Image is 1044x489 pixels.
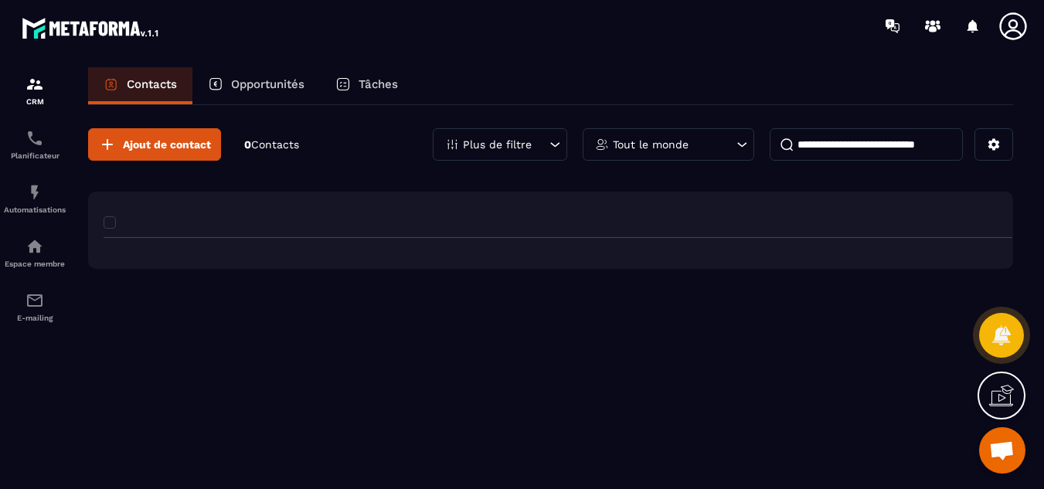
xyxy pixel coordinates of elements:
img: automations [26,237,44,256]
img: formation [26,75,44,93]
p: Espace membre [4,260,66,268]
p: 0 [244,138,299,152]
a: Contacts [88,67,192,104]
button: Ajout de contact [88,128,221,161]
div: Ouvrir le chat [979,427,1025,474]
a: Opportunités [192,67,320,104]
p: Tout le monde [613,139,689,150]
p: CRM [4,97,66,106]
a: emailemailE-mailing [4,280,66,334]
p: Contacts [127,77,177,91]
a: automationsautomationsAutomatisations [4,171,66,226]
img: email [26,291,44,310]
p: Automatisations [4,205,66,214]
a: formationformationCRM [4,63,66,117]
span: Contacts [251,138,299,151]
p: Opportunités [231,77,304,91]
a: schedulerschedulerPlanificateur [4,117,66,171]
span: Ajout de contact [123,137,211,152]
a: Tâches [320,67,413,104]
img: scheduler [26,129,44,148]
img: automations [26,183,44,202]
a: automationsautomationsEspace membre [4,226,66,280]
p: Planificateur [4,151,66,160]
img: logo [22,14,161,42]
p: E-mailing [4,314,66,322]
p: Plus de filtre [463,139,532,150]
p: Tâches [359,77,398,91]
